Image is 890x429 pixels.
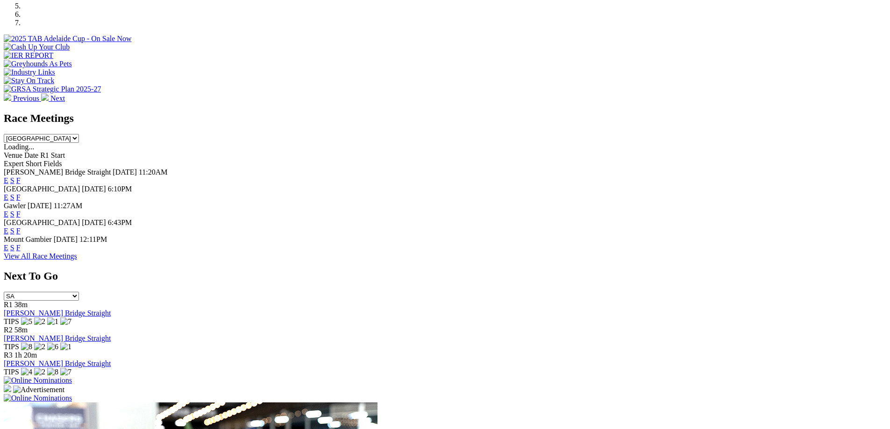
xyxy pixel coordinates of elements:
span: R1 [4,301,13,309]
img: 1 [60,343,71,351]
img: 5 [21,317,32,326]
img: 4 [21,368,32,376]
a: F [16,227,21,235]
span: Loading... [4,143,34,151]
img: 8 [47,368,58,376]
span: 58m [14,326,28,334]
span: Next [50,94,65,102]
span: Gawler [4,202,26,210]
h2: Race Meetings [4,112,886,125]
img: Online Nominations [4,394,72,402]
span: 6:43PM [108,218,132,226]
img: 2025 TAB Adelaide Cup - On Sale Now [4,35,132,43]
a: F [16,193,21,201]
a: E [4,210,8,218]
a: View All Race Meetings [4,252,77,260]
a: E [4,176,8,184]
a: [PERSON_NAME] Bridge Straight [4,359,111,367]
img: 6 [47,343,58,351]
a: [PERSON_NAME] Bridge Straight [4,309,111,317]
a: E [4,227,8,235]
span: TIPS [4,317,19,325]
span: [GEOGRAPHIC_DATA] [4,218,80,226]
span: Fields [43,160,62,168]
span: R3 [4,351,13,359]
img: GRSA Strategic Plan 2025-27 [4,85,101,93]
span: Venue [4,151,22,159]
img: 2 [34,368,45,376]
a: S [10,176,14,184]
a: S [10,193,14,201]
img: Advertisement [13,386,64,394]
span: Date [24,151,38,159]
img: 1 [47,317,58,326]
img: 15187_Greyhounds_GreysPlayCentral_Resize_SA_WebsiteBanner_300x115_2025.jpg [4,385,11,392]
span: [DATE] [28,202,52,210]
span: [DATE] [113,168,137,176]
span: [GEOGRAPHIC_DATA] [4,185,80,193]
img: 7 [60,317,71,326]
span: 12:11PM [79,235,107,243]
span: [DATE] [54,235,78,243]
span: [PERSON_NAME] Bridge Straight [4,168,111,176]
span: R2 [4,326,13,334]
a: F [16,210,21,218]
span: Expert [4,160,24,168]
h2: Next To Go [4,270,886,282]
a: Next [41,94,65,102]
a: [PERSON_NAME] Bridge Straight [4,334,111,342]
span: Previous [13,94,39,102]
a: Previous [4,94,41,102]
span: Mount Gambier [4,235,52,243]
span: TIPS [4,368,19,376]
a: E [4,193,8,201]
span: 11:20AM [139,168,168,176]
span: 1h 20m [14,351,37,359]
a: F [16,176,21,184]
img: chevron-left-pager-white.svg [4,93,11,101]
span: [DATE] [82,218,106,226]
img: 2 [34,317,45,326]
img: 7 [60,368,71,376]
img: 8 [21,343,32,351]
a: F [16,244,21,252]
img: Greyhounds As Pets [4,60,72,68]
a: S [10,244,14,252]
img: Cash Up Your Club [4,43,70,51]
img: IER REPORT [4,51,53,60]
a: E [4,244,8,252]
img: 2 [34,343,45,351]
span: [DATE] [82,185,106,193]
span: R1 Start [40,151,65,159]
span: TIPS [4,343,19,351]
span: 6:10PM [108,185,132,193]
img: chevron-right-pager-white.svg [41,93,49,101]
a: S [10,227,14,235]
a: S [10,210,14,218]
img: Industry Links [4,68,55,77]
img: Stay On Track [4,77,54,85]
span: Short [26,160,42,168]
span: 11:27AM [54,202,83,210]
img: Online Nominations [4,376,72,385]
span: 38m [14,301,28,309]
